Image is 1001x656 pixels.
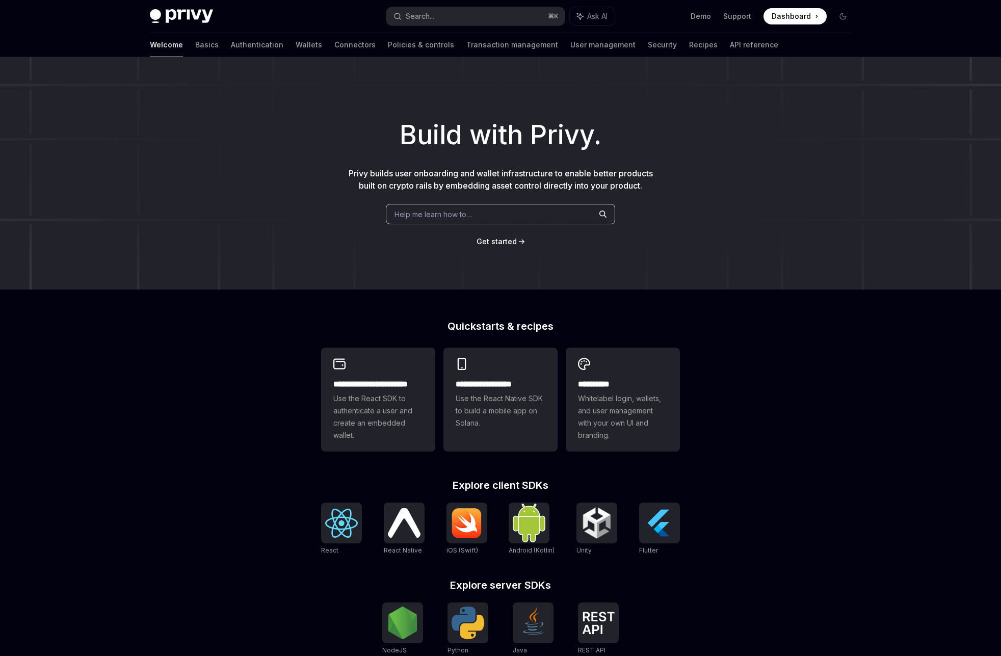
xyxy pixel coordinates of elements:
[382,646,407,654] span: NodeJS
[513,602,554,655] a: JavaJava
[384,546,422,554] span: React Native
[386,607,419,639] img: NodeJS
[570,7,615,25] button: Ask AI
[639,546,658,554] span: Flutter
[349,168,653,191] span: Privy builds user onboarding and wallet infrastructure to enable better products built on crypto ...
[321,580,680,590] h2: Explore server SDKs
[231,33,283,57] a: Authentication
[394,209,472,220] span: Help me learn how to…
[446,546,478,554] span: iOS (Swift)
[443,348,558,452] a: **** **** **** ***Use the React Native SDK to build a mobile app on Solana.
[548,12,559,20] span: ⌘ K
[384,503,425,556] a: React NativeReact Native
[648,33,677,57] a: Security
[587,11,608,21] span: Ask AI
[334,33,376,57] a: Connectors
[321,546,338,554] span: React
[325,509,358,538] img: React
[296,33,322,57] a: Wallets
[446,503,487,556] a: iOS (Swift)iOS (Swift)
[570,33,636,57] a: User management
[477,237,517,246] span: Get started
[723,11,751,21] a: Support
[451,508,483,538] img: iOS (Swift)
[321,321,680,331] h2: Quickstarts & recipes
[406,10,434,22] div: Search...
[321,503,362,556] a: ReactReact
[388,508,420,537] img: React Native
[763,8,827,24] a: Dashboard
[576,546,592,554] span: Unity
[477,237,517,247] a: Get started
[835,8,851,24] button: Toggle dark mode
[576,503,617,556] a: UnityUnity
[447,602,488,655] a: PythonPython
[582,612,615,634] img: REST API
[639,503,680,556] a: FlutterFlutter
[509,503,555,556] a: Android (Kotlin)Android (Kotlin)
[691,11,711,21] a: Demo
[578,602,619,655] a: REST APIREST API
[643,507,676,539] img: Flutter
[513,646,527,654] span: Java
[195,33,219,57] a: Basics
[150,33,183,57] a: Welcome
[509,546,555,554] span: Android (Kotlin)
[466,33,558,57] a: Transaction management
[16,115,985,155] h1: Build with Privy.
[333,392,423,441] span: Use the React SDK to authenticate a user and create an embedded wallet.
[730,33,778,57] a: API reference
[447,646,468,654] span: Python
[382,602,423,655] a: NodeJSNodeJS
[578,392,668,441] span: Whitelabel login, wallets, and user management with your own UI and branding.
[517,607,549,639] img: Java
[150,9,213,23] img: dark logo
[321,480,680,490] h2: Explore client SDKs
[581,507,613,539] img: Unity
[772,11,811,21] span: Dashboard
[578,646,605,654] span: REST API
[566,348,680,452] a: **** *****Whitelabel login, wallets, and user management with your own UI and branding.
[388,33,454,57] a: Policies & controls
[452,607,484,639] img: Python
[456,392,545,429] span: Use the React Native SDK to build a mobile app on Solana.
[386,7,565,25] button: Search...⌘K
[689,33,718,57] a: Recipes
[513,504,545,542] img: Android (Kotlin)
